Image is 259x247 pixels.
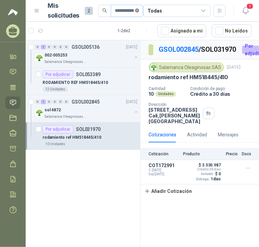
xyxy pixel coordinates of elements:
span: close-circle [135,8,139,13]
div: Salamanca Oleaginosas SAS [149,62,224,72]
span: 2 [85,7,93,15]
p: rodamiento ref HM518445/410 [43,134,101,141]
p: COT172991 [149,163,179,168]
img: Company Logo [35,54,43,62]
p: 10 [149,91,154,97]
img: Company Logo [150,64,157,71]
p: Cotización [149,152,179,156]
p: sol 4872 [45,107,61,113]
div: 0 [64,45,69,49]
p: 1 días [211,177,221,181]
div: Unidades [155,91,176,97]
div: 0 [35,45,40,49]
div: Por adjudicar [43,70,73,78]
p: Crédito a 30 días [190,91,257,97]
div: 0 [35,99,40,104]
span: 1 [246,3,254,9]
div: 0 [47,45,52,49]
p: GSOL002845 [72,99,100,104]
p: Condición de pago [190,86,257,91]
span: C: [DATE] [149,168,179,172]
p: Dirección [149,102,200,107]
p: Producto [183,152,200,156]
p: [DATE] [227,64,240,71]
p: [STREET_ADDRESS] Cali , [PERSON_NAME][GEOGRAPHIC_DATA] [149,107,200,124]
img: Company Logo [35,109,43,117]
p: Docs [242,152,255,156]
div: Cotizaciones [149,131,176,138]
p: Crédito 30 días [197,167,221,171]
p: $ 3.530.987 [199,163,221,167]
div: 0 [58,99,63,104]
span: search [102,8,107,13]
p: Precio [204,152,238,156]
div: Mensajes [218,131,238,138]
div: 1 - 2 de 2 [118,25,152,36]
a: GSOL002845 [159,45,199,53]
div: 12 Unidades [43,87,68,92]
p: / SOL031970 [159,44,237,55]
div: Actividad [187,131,207,138]
p: rodamiento ref HM518445/410 [149,74,228,81]
p: GSOL005136 [72,45,100,49]
div: 0 [47,99,52,104]
button: 1 [239,5,252,17]
div: 0 [58,45,63,49]
p: [DATE] [126,99,137,105]
a: Por adjudicarSOL053389RODAMIENTO REF HM518445/41012 Unidades [26,68,140,95]
button: No Leídos [212,24,252,37]
p: Salamanca Oleaginosas SAS [45,59,87,65]
img: Logo peakr [8,8,18,16]
span: Entrega: [197,177,210,181]
p: 002-005253 [45,52,67,59]
a: Por adjudicarSOL031970rodamiento ref HM518445/41010 Unidades [26,122,140,150]
div: 0 [52,99,57,104]
span: close-circle [135,7,139,14]
div: 0 [52,45,57,49]
p: $ 0 [215,172,221,176]
div: 10 Unidades [43,141,68,147]
p: SOL053389 [76,72,101,77]
p: RODAMIENTO REF HM518445/410 [43,80,108,86]
div: 0 [64,99,69,104]
div: 1 [41,45,46,49]
a: 0 1 0 0 0 0 GSOL005136[DATE] Company Logo002-005253Salamanca Oleaginosas SAS [35,43,139,65]
h1: Mis solicitudes [48,1,80,21]
p: [DATE] [126,44,137,50]
button: Asignado a mi [157,24,206,37]
p: Salamanca Oleaginosas SAS [45,114,87,119]
a: 0 1 0 0 0 0 GSOL002845[DATE] Company Logosol 4872Salamanca Oleaginosas SAS [35,98,139,119]
p: Cantidad [149,86,185,91]
div: Todas [148,7,162,15]
button: Añadir Cotización [140,184,196,198]
span: Exp: [DATE] [149,172,179,176]
p: SOL031970 [76,127,101,132]
div: Incluido [199,171,214,177]
div: Por adjudicar [43,125,73,133]
div: 1 [41,99,46,104]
